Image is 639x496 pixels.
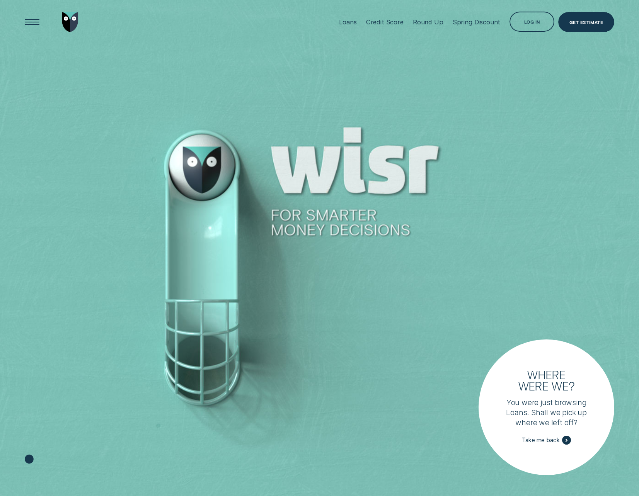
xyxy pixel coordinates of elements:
[366,18,404,26] div: Credit Score
[509,12,554,32] button: Log in
[413,18,443,26] div: Round Up
[558,12,614,32] a: Get Estimate
[514,369,579,391] h3: Where were we?
[502,397,591,428] p: You were just browsing Loans. Shall we pick up where we left off?
[479,339,614,475] a: Where were we?You were just browsing Loans. Shall we pick up where we left off?Take me back
[522,436,559,444] span: Take me back
[62,12,78,32] img: Wisr
[453,18,501,26] div: Spring Discount
[22,12,42,32] button: Open Menu
[339,18,356,26] div: Loans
